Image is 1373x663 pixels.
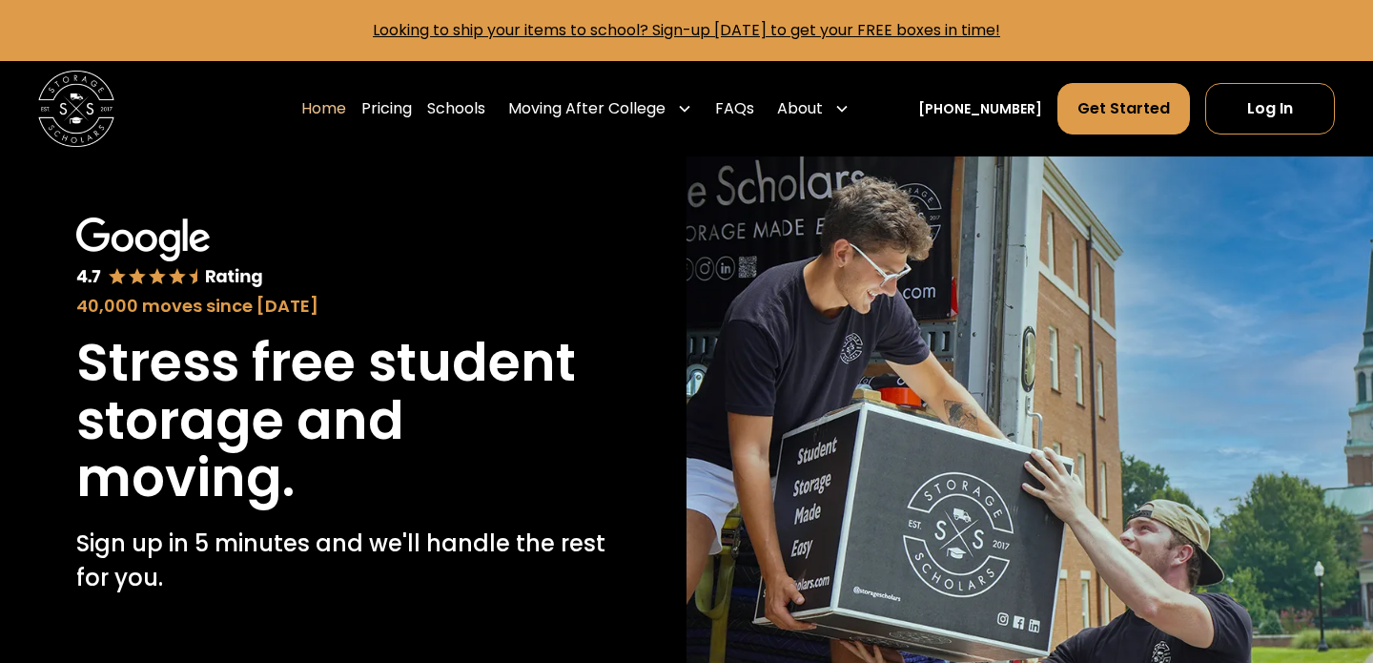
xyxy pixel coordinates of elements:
[361,82,412,135] a: Pricing
[76,218,263,289] img: Google 4.7 star rating
[76,527,610,595] p: Sign up in 5 minutes and we'll handle the rest for you.
[373,19,1000,41] a: Looking to ship your items to school? Sign-up [DATE] to get your FREE boxes in time!
[501,82,700,135] div: Moving After College
[769,82,857,135] div: About
[1205,83,1335,135] a: Log In
[76,293,610,319] div: 40,000 moves since [DATE]
[427,82,485,135] a: Schools
[76,334,610,508] h1: Stress free student storage and moving.
[1057,83,1190,135] a: Get Started
[715,82,754,135] a: FAQs
[918,99,1042,119] a: [PHONE_NUMBER]
[301,82,346,135] a: Home
[508,97,666,120] div: Moving After College
[777,97,823,120] div: About
[38,71,114,147] img: Storage Scholars main logo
